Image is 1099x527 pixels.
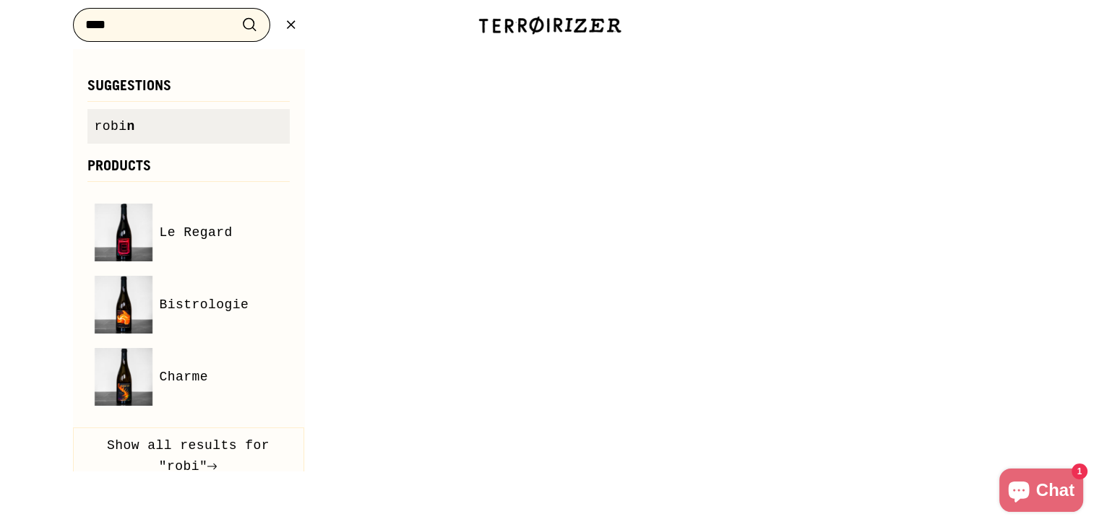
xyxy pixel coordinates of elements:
[95,348,283,406] a: Charme Charme
[95,116,283,137] a: robin
[95,204,152,261] img: Le Regard
[95,276,283,334] a: Bistrologie Bistrologie
[95,348,152,406] img: Charme
[995,469,1087,515] inbox-online-store-chat: Shopify online store chat
[73,427,304,485] button: Show all results for "robi"
[95,119,127,134] mark: robi
[87,158,290,182] h3: Products
[87,78,290,102] h3: Suggestions
[127,119,135,134] span: n
[95,204,283,261] a: Le Regard Le Regard
[160,222,233,243] span: Le Regard
[160,295,249,315] span: Bistrologie
[95,276,152,334] img: Bistrologie
[160,367,209,388] span: Charme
